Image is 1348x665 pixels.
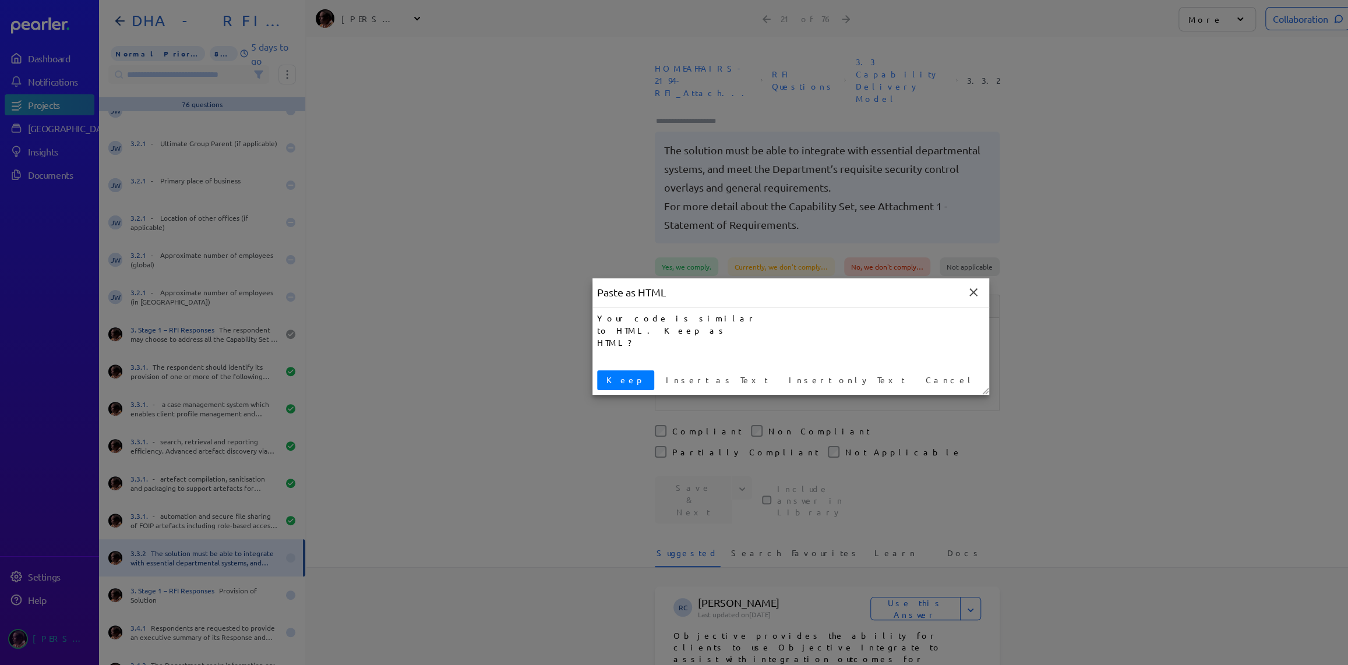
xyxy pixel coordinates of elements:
[597,370,654,390] button: Keep
[657,370,777,390] button: Insert as Text
[916,370,984,390] button: Cancel
[779,370,914,390] button: Insert only Text
[661,374,772,386] span: Insert as Text
[592,278,671,307] div: Paste as HTML
[602,374,650,386] span: Keep
[784,374,909,386] span: Insert only Text
[597,312,763,349] div: Your code is similar to HTML. Keep as HTML?
[921,374,980,386] span: Cancel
